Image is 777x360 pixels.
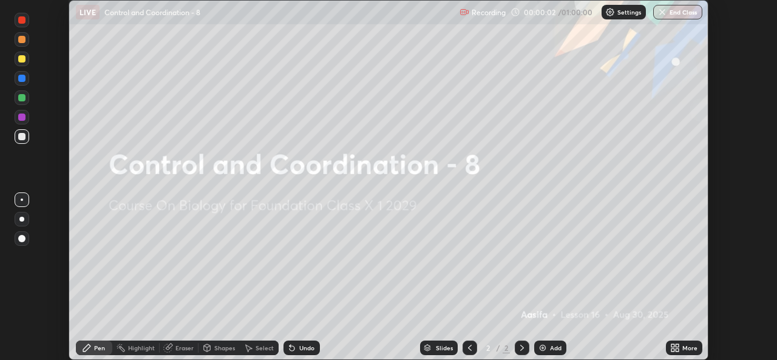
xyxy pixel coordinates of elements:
[256,345,274,351] div: Select
[657,7,667,17] img: end-class-cross
[175,345,194,351] div: Eraser
[460,7,469,17] img: recording.375f2c34.svg
[436,345,453,351] div: Slides
[80,7,96,17] p: LIVE
[128,345,155,351] div: Highlight
[617,9,641,15] p: Settings
[550,345,562,351] div: Add
[653,5,702,19] button: End Class
[482,344,494,352] div: 2
[299,345,314,351] div: Undo
[214,345,235,351] div: Shapes
[472,8,506,17] p: Recording
[104,7,200,17] p: Control and Coordination - 8
[503,342,510,353] div: 2
[605,7,615,17] img: class-settings-icons
[682,345,697,351] div: More
[497,344,500,352] div: /
[94,345,105,351] div: Pen
[538,343,548,353] img: add-slide-button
